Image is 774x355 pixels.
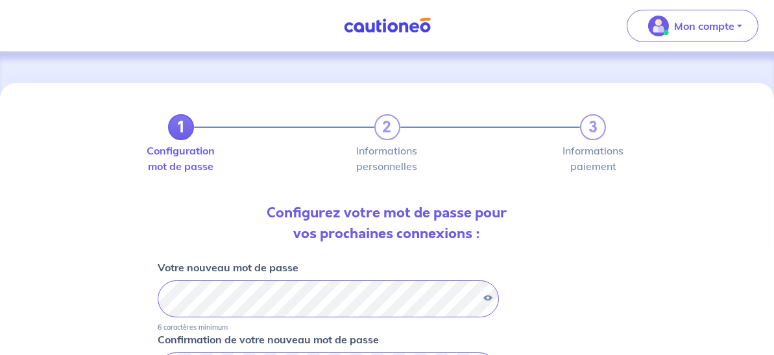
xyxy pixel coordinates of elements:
[627,10,758,42] button: illu_account_valid_menu.svgMon compte
[648,16,669,36] img: illu_account_valid_menu.svg
[168,114,194,140] a: 1
[158,332,379,347] p: Confirmation de votre nouveau mot de passe
[158,323,228,332] p: 6 caractères minimum
[580,145,606,171] label: Informations paiement
[158,260,298,275] p: Votre nouveau mot de passe
[374,145,400,171] label: Informations personnelles
[168,145,194,171] label: Configuration mot de passe
[674,18,734,34] p: Mon compte
[158,202,616,244] p: Configurez votre mot de passe pour vos prochaines connexions :
[339,18,436,34] img: Cautioneo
